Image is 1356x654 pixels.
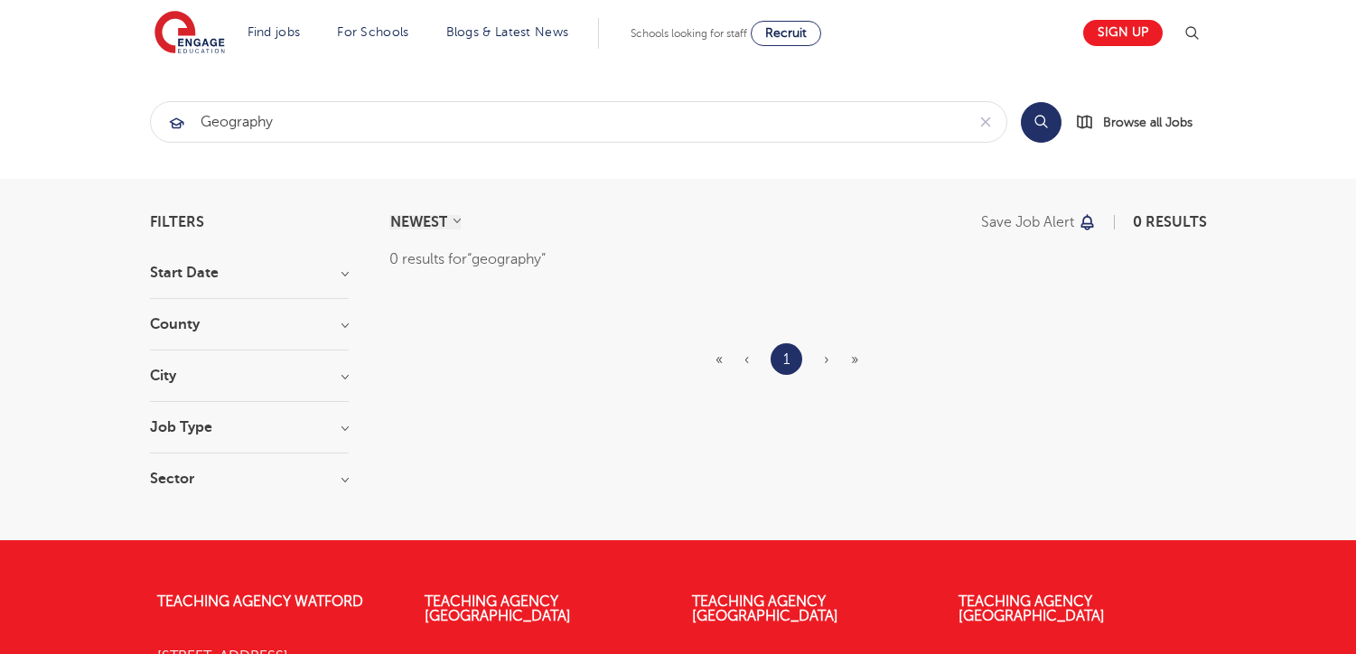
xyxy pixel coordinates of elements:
[1103,112,1192,133] span: Browse all Jobs
[1083,20,1163,46] a: Sign up
[150,420,349,434] h3: Job Type
[965,102,1006,142] button: Clear
[389,248,1207,271] div: 0 results for
[981,215,1098,229] button: Save job alert
[824,351,829,368] span: ›
[150,101,1007,143] div: Submit
[157,593,363,610] a: Teaching Agency Watford
[425,593,571,624] a: Teaching Agency [GEOGRAPHIC_DATA]
[851,351,858,368] span: »
[154,11,225,56] img: Engage Education
[150,472,349,486] h3: Sector
[150,266,349,280] h3: Start Date
[1133,214,1207,230] span: 0 results
[248,25,301,39] a: Find jobs
[751,21,821,46] a: Recruit
[150,317,349,332] h3: County
[1076,112,1207,133] a: Browse all Jobs
[631,27,747,40] span: Schools looking for staff
[959,593,1105,624] a: Teaching Agency [GEOGRAPHIC_DATA]
[150,369,349,383] h3: City
[715,351,723,368] span: «
[765,26,807,40] span: Recruit
[981,215,1074,229] p: Save job alert
[783,348,790,371] a: 1
[744,351,749,368] span: ‹
[692,593,838,624] a: Teaching Agency [GEOGRAPHIC_DATA]
[337,25,408,39] a: For Schools
[446,25,569,39] a: Blogs & Latest News
[467,251,546,267] q: geography
[151,102,965,142] input: Submit
[1021,102,1061,143] button: Search
[150,215,204,229] span: Filters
